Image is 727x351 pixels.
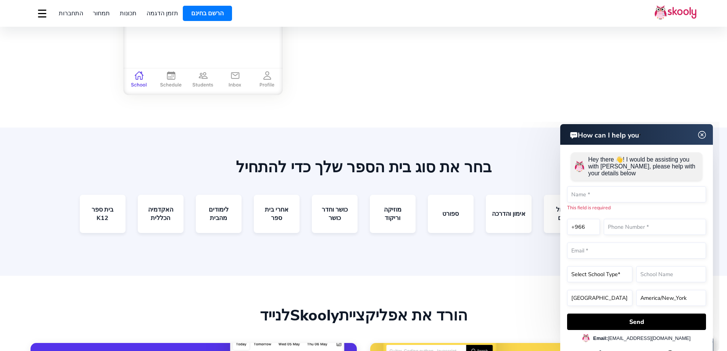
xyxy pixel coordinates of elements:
[37,5,48,22] button: dropdown menu
[31,306,696,325] div: הורד את אפליקציית לנייד
[196,195,242,233] a: לימודים מהבית
[115,7,142,19] a: תכונות
[54,7,88,19] a: התחברות
[254,195,300,233] a: אחרי בית ספר
[370,195,416,233] a: מוזיקה וריקוד
[142,7,183,19] a: תזמן הדגמה
[290,305,339,326] span: Skooly
[486,195,532,233] a: אימון והדרכה
[654,5,696,20] img: Skooly
[183,6,232,21] a: הרשם בחינם
[59,9,83,18] span: התחברות
[93,9,110,18] span: תמחור
[88,7,115,19] a: תמחור
[31,158,696,176] div: בחר את סוג בית הספר שלך כדי להתחיל
[80,195,126,233] a: בית ספר K12
[138,195,184,233] a: האקדמיה הכללית
[428,195,474,233] a: ספורט
[312,195,358,233] a: כושר וחדר כושר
